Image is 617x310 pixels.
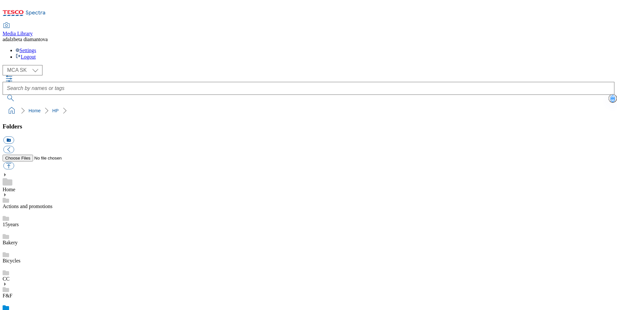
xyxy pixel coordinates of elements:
[3,204,53,209] a: Actions and promotions
[6,105,17,116] a: home
[29,108,41,113] a: Home
[3,293,12,298] a: F&F
[3,240,18,245] a: Bakery
[3,105,614,117] nav: breadcrumb
[7,37,48,42] span: alzbeta diamantova
[3,123,614,130] h3: Folders
[16,48,36,53] a: Settings
[3,31,33,36] span: Media Library
[16,54,36,60] a: Logout
[3,23,33,37] a: Media Library
[3,37,7,42] span: ad
[3,82,614,95] input: Search by names or tags
[3,222,19,227] a: 15years
[3,258,20,263] a: Bicycles
[52,108,58,113] a: HP
[3,187,15,192] a: Home
[3,276,9,282] a: CC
